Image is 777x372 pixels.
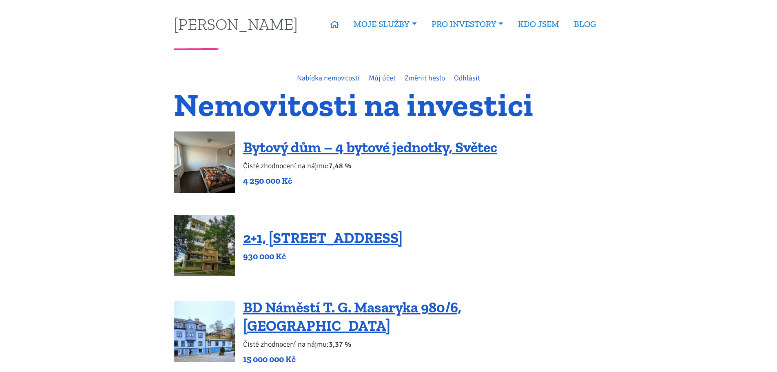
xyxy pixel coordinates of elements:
[243,229,403,247] a: 2+1, [STREET_ADDRESS]
[243,298,461,334] a: BD Náměstí T. G. Masaryka 980/6, [GEOGRAPHIC_DATA]
[243,354,603,365] p: 15 000 000 Kč
[567,15,603,33] a: BLOG
[174,16,298,32] a: [PERSON_NAME]
[454,74,480,82] a: Odhlásit
[243,160,497,172] p: Čisté zhodnocení na nájmu:
[329,340,351,349] b: 3,37 %
[346,15,424,33] a: MOJE SLUŽBY
[174,91,603,118] h1: Nemovitosti na investici
[405,74,445,82] a: Změnit heslo
[297,74,360,82] a: Nabídka nemovitostí
[243,251,403,262] p: 930 000 Kč
[243,138,497,156] a: Bytový dům – 4 bytové jednotky, Světec
[329,161,351,170] b: 7,48 %
[369,74,396,82] a: Můj účet
[243,175,497,187] p: 4 250 000 Kč
[243,339,603,350] p: Čisté zhodnocení na nájmu:
[424,15,511,33] a: PRO INVESTORY
[511,15,567,33] a: KDO JSEM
